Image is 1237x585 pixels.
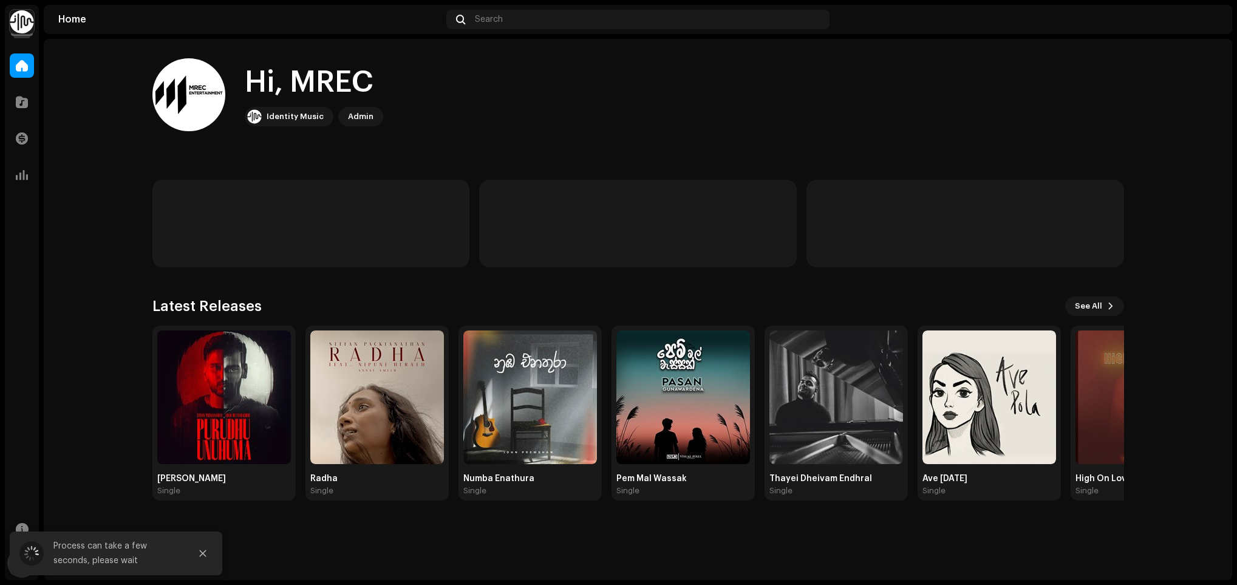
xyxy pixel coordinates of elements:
div: Radha [310,474,444,484]
div: Open Intercom Messenger [7,549,36,578]
img: 5f3ff195-0b4f-4ef8-a42f-56f34ae9634c [616,330,750,464]
div: High On Love [1075,474,1209,484]
h3: Latest Releases [152,296,262,316]
img: 0f74c21f-6d1c-4dbc-9196-dbddad53419e [247,109,262,124]
img: ad18d70b-a363-4ef8-ac89-860915410c68 [463,330,597,464]
div: Single [1075,486,1099,496]
img: d9a51bd5-da31-4cab-84b7-c61bfb15501f [769,330,903,464]
img: c2a678f4-78ce-4b23-9917-b7834bde2ca1 [1198,10,1218,29]
img: 67c412f0-49c3-47fd-acb5-d0f34aa48070 [157,330,291,464]
div: Home [58,15,441,24]
img: 0f74c21f-6d1c-4dbc-9196-dbddad53419e [10,10,34,34]
div: Ave [DATE] [922,474,1056,484]
div: Hi, MREC [245,63,383,102]
img: 6b3cb339-e5df-4d47-b1b1-741433e730ac [922,330,1056,464]
div: [PERSON_NAME] [157,474,291,484]
div: Single [463,486,486,496]
button: Close [191,541,215,566]
div: Single [616,486,639,496]
div: Identity Music [267,109,324,124]
button: See All [1065,296,1124,316]
img: 2159b968-1928-48c0-8272-db6714ea835d [1075,330,1209,464]
div: Single [157,486,180,496]
div: Single [922,486,946,496]
div: Admin [348,109,373,124]
div: Thayei Dheivam Endhral [769,474,903,484]
div: Single [769,486,792,496]
div: Pem Mal Wassak [616,474,750,484]
div: Numba Enathura [463,474,597,484]
div: Process can take a few seconds, please wait [53,539,181,568]
span: See All [1075,294,1102,318]
div: Single [310,486,333,496]
img: b4aa8206-091d-459e-bd05-2fc789fe7b0a [310,330,444,464]
img: c2a678f4-78ce-4b23-9917-b7834bde2ca1 [152,58,225,131]
span: Search [475,15,503,24]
